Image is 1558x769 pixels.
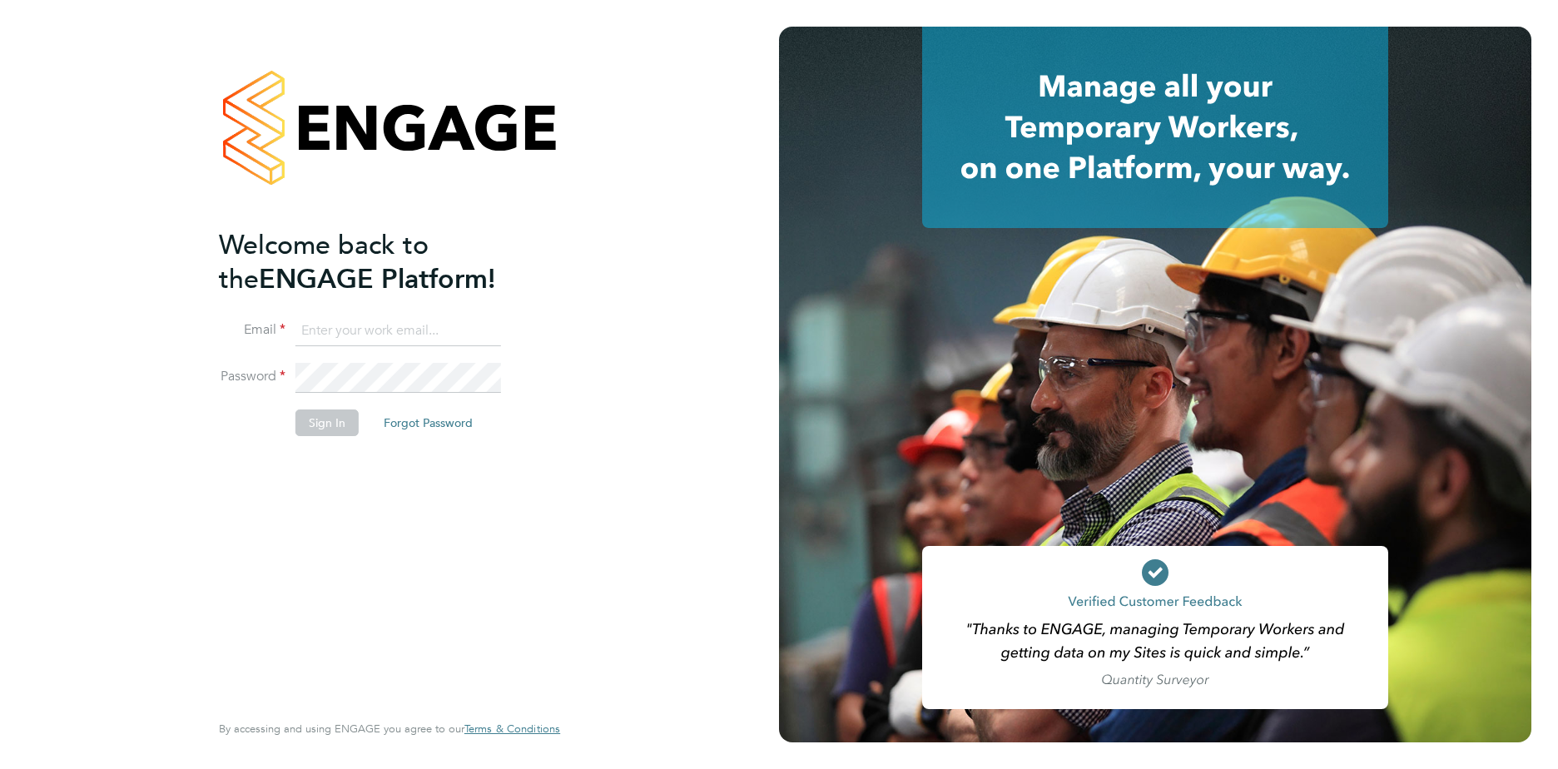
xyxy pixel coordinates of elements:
[464,722,560,736] a: Terms & Conditions
[219,722,560,736] span: By accessing and using ENGAGE you agree to our
[295,316,501,346] input: Enter your work email...
[295,409,359,436] button: Sign In
[219,229,429,295] span: Welcome back to the
[464,722,560,736] span: Terms & Conditions
[219,368,285,385] label: Password
[370,409,486,436] button: Forgot Password
[219,228,543,296] h2: ENGAGE Platform!
[219,321,285,339] label: Email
